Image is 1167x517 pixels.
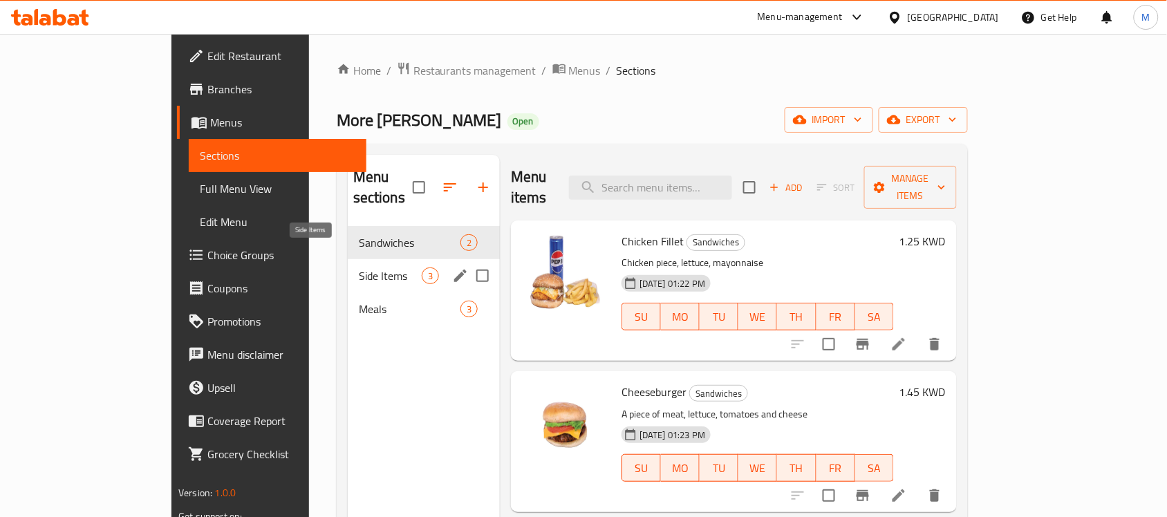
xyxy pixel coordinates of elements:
[397,62,536,79] a: Restaurants management
[864,166,957,209] button: Manage items
[433,171,467,204] span: Sort sections
[822,458,850,478] span: FR
[189,205,366,238] a: Edit Menu
[460,234,478,251] div: items
[177,39,366,73] a: Edit Restaurant
[622,231,684,252] span: Chicken Fillet
[177,305,366,338] a: Promotions
[207,48,355,64] span: Edit Restaurant
[666,458,694,478] span: MO
[622,454,661,482] button: SU
[622,254,894,272] p: Chicken piece, lettuce, mayonnaise
[705,458,733,478] span: TU
[177,404,366,438] a: Coverage Report
[177,371,366,404] a: Upsell
[764,177,808,198] button: Add
[861,458,888,478] span: SA
[348,292,500,326] div: Meals3
[189,172,366,205] a: Full Menu View
[359,234,460,251] div: Sandwiches
[207,247,355,263] span: Choice Groups
[542,62,547,79] li: /
[337,104,502,135] span: More [PERSON_NAME]
[816,454,855,482] button: FR
[177,438,366,471] a: Grocery Checklist
[783,307,810,327] span: TH
[569,176,732,200] input: search
[622,303,661,330] button: SU
[767,180,805,196] span: Add
[783,458,810,478] span: TH
[908,10,999,25] div: [GEOGRAPHIC_DATA]
[846,328,879,361] button: Branch-specific-item
[890,487,907,504] a: Edit menu item
[855,454,894,482] button: SA
[348,226,500,259] div: Sandwiches2
[738,454,777,482] button: WE
[661,454,700,482] button: MO
[200,180,355,197] span: Full Menu View
[1142,10,1150,25] span: M
[178,484,212,502] span: Version:
[460,301,478,317] div: items
[689,385,748,402] div: Sandwiches
[522,382,610,471] img: Cheeseburger
[207,413,355,429] span: Coverage Report
[552,62,601,79] a: Menus
[735,173,764,202] span: Select section
[177,272,366,305] a: Coupons
[758,9,843,26] div: Menu-management
[353,167,413,208] h2: Menu sections
[785,107,873,133] button: import
[404,173,433,202] span: Select all sections
[207,446,355,462] span: Grocery Checklist
[207,280,355,297] span: Coupons
[177,338,366,371] a: Menu disclaimer
[738,303,777,330] button: WE
[507,113,539,130] div: Open
[461,236,477,250] span: 2
[899,382,946,402] h6: 1.45 KWD
[814,481,843,510] span: Select to update
[606,62,611,79] li: /
[879,107,968,133] button: export
[189,139,366,172] a: Sections
[177,238,366,272] a: Choice Groups
[744,458,772,478] span: WE
[215,484,236,502] span: 1.0.0
[200,147,355,164] span: Sections
[705,307,733,327] span: TU
[634,277,711,290] span: [DATE] 01:22 PM
[687,234,745,250] span: Sandwiches
[744,307,772,327] span: WE
[814,330,843,359] span: Select to update
[918,328,951,361] button: delete
[687,234,745,251] div: Sandwiches
[359,267,422,284] span: Side Items
[207,346,355,363] span: Menu disclaimer
[855,303,894,330] button: SA
[634,429,711,442] span: [DATE] 01:23 PM
[875,170,946,205] span: Manage items
[207,313,355,330] span: Promotions
[200,214,355,230] span: Edit Menu
[569,62,601,79] span: Menus
[507,115,539,127] span: Open
[177,106,366,139] a: Menus
[808,177,864,198] span: Select section first
[861,307,888,327] span: SA
[890,111,957,129] span: export
[359,301,460,317] span: Meals
[386,62,391,79] li: /
[177,73,366,106] a: Branches
[690,386,747,402] span: Sandwiches
[700,303,738,330] button: TU
[846,479,879,512] button: Branch-specific-item
[617,62,656,79] span: Sections
[899,232,946,251] h6: 1.25 KWD
[622,406,894,423] p: A piece of meat, lettuce, tomatoes and cheese
[628,458,655,478] span: SU
[450,265,471,286] button: edit
[890,336,907,352] a: Edit menu item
